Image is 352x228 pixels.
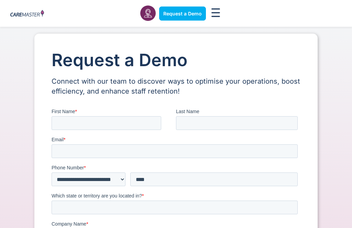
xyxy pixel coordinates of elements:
p: Connect with our team to discover ways to optimise your operations, boost efficiency, and enhance... [52,76,300,96]
h1: Request a Demo [52,51,300,70]
span: Request a Demo [163,11,202,16]
div: Menu Toggle [209,6,222,21]
a: Request a Demo [159,7,206,21]
img: CareMaster Logo [10,10,44,17]
span: Last Name [124,1,148,6]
